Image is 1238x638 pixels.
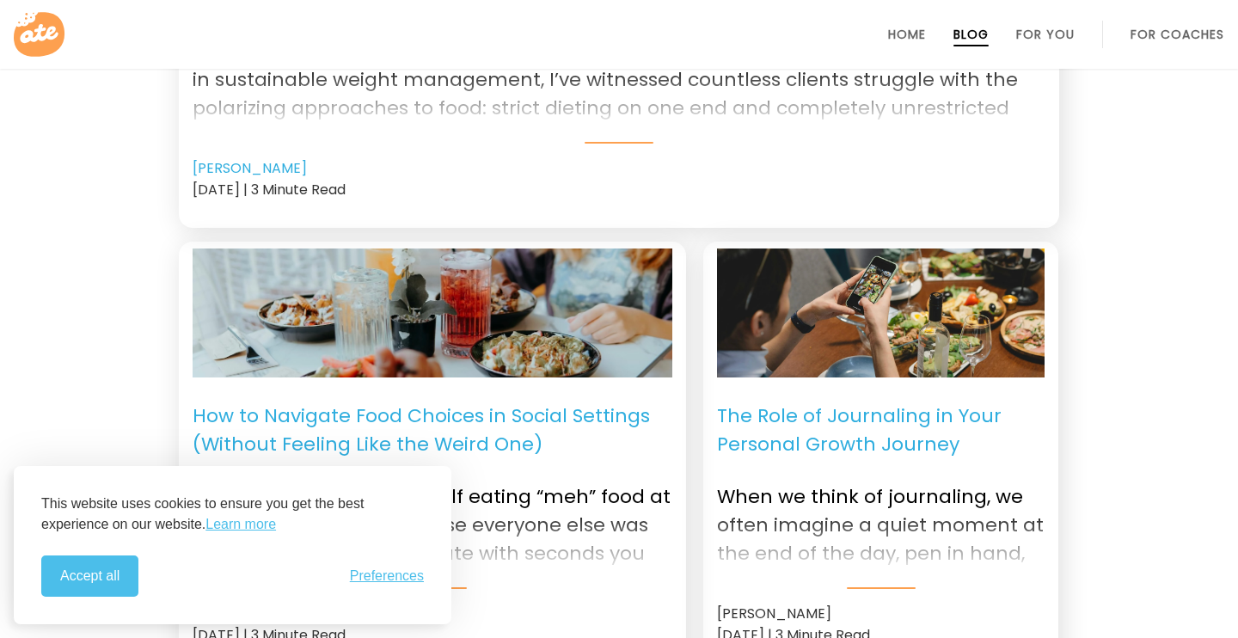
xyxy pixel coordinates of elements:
a: Social Eating. Image: Pexels - thecactusena ‎ [193,248,672,377]
a: For Coaches [1131,28,1224,41]
div: [PERSON_NAME] [717,603,1045,624]
a: Home [888,28,926,41]
p: When we think of journaling, we often imagine a quiet moment at the end of the day, pen in hand, ... [717,469,1045,565]
p: The Role of Journaling in Your Personal Growth Journey [717,391,1045,469]
a: The Role of Journaling in Your Personal Growth Journey When we think of journaling, we often imag... [717,391,1045,589]
button: Toggle preferences [350,568,424,584]
a: Blog [953,28,989,41]
button: Accept all cookies [41,555,138,597]
img: Role of journaling. Image: Pexels - cottonbro studio [717,215,1045,410]
p: This website uses cookies to ensure you get the best experience on our website. [41,494,424,535]
div: [DATE] | 3 Minute Read [193,179,1045,200]
a: [PERSON_NAME] [193,158,307,179]
span: Preferences [350,568,424,584]
a: How to Navigate Food Choices in Social Settings (Without Feeling Like the Weird One) If you’ve ev... [193,391,672,589]
a: Learn more [205,514,276,535]
a: Role of journaling. Image: Pexels - cottonbro studio [717,248,1045,377]
a: For You [1016,28,1075,41]
p: How to Navigate Food Choices in Social Settings (Without Feeling Like the Weird One) [193,391,672,469]
img: Social Eating. Image: Pexels - thecactusena ‎ [193,179,672,446]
